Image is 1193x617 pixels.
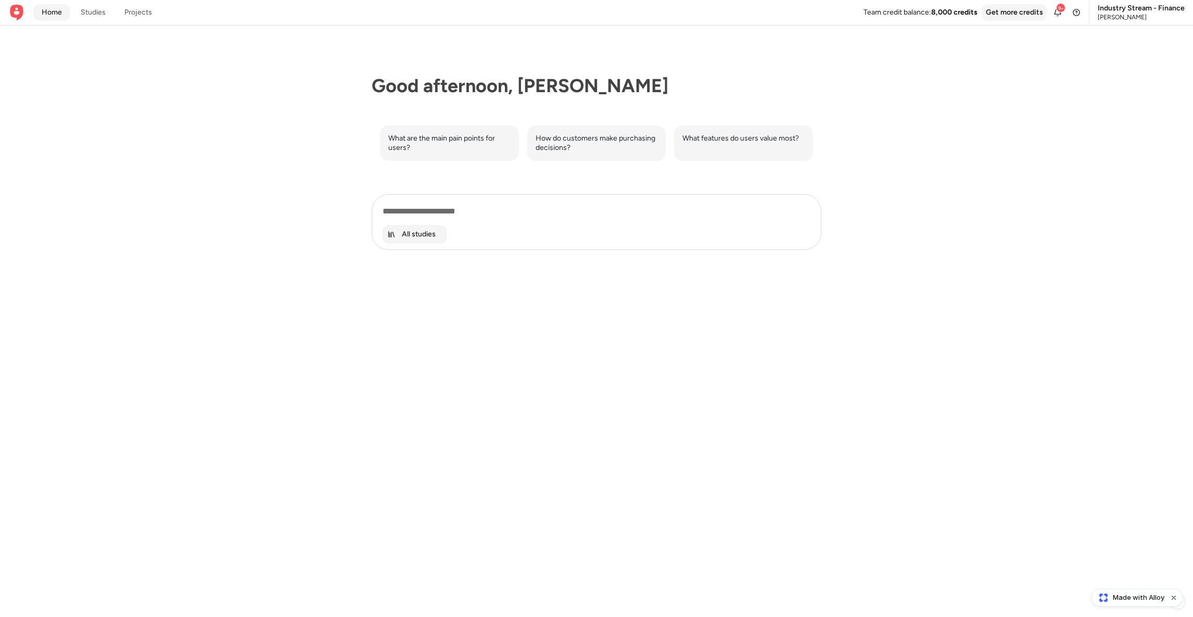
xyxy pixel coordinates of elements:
span: All studies [402,230,436,239]
span: Made with Alloy [1113,593,1164,603]
button: How do customers make purchasing decisions? [527,125,666,161]
button: Dismiss watermark [1167,591,1180,604]
span: What features do users value most? [682,134,799,143]
span: How do customers make purchasing decisions? [536,134,658,153]
span: Industry Stream - Finance [1098,4,1185,13]
button: Industry Stream - Finance[PERSON_NAME] [1089,1,1193,24]
span: [PERSON_NAME] [1098,13,1185,21]
div: 9+ [1056,3,1065,12]
a: Made with Alloy [1092,593,1165,603]
strong: 8,000 credits [931,8,978,17]
span: Get more credits [986,8,1043,17]
button: 9+ [1049,4,1066,21]
h1: Good afternoon, [PERSON_NAME] [372,75,821,96]
a: Home [33,4,70,21]
div: Team credit balance: [864,8,931,17]
button: What are the main pain points for users? [380,125,519,161]
a: Studies [72,4,114,21]
button: What features do users value most? [674,125,813,161]
span: What are the main pain points for users? [388,134,511,153]
a: Projects [116,4,160,21]
button: Get more credits [982,4,1047,21]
